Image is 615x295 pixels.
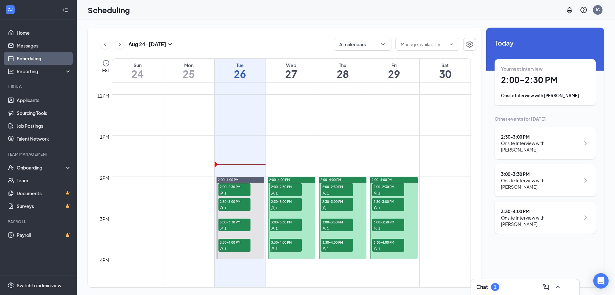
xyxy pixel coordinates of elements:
h1: 28 [317,68,368,79]
span: 1 [276,206,278,210]
h1: Scheduling [88,4,130,15]
svg: User [373,191,377,195]
span: Today [495,38,596,48]
svg: UserCheck [8,164,14,171]
button: ChevronUp [553,282,563,292]
span: 2:00-4:00 PM [269,178,290,182]
span: 1 [378,226,380,231]
svg: User [271,206,275,210]
svg: WorkstreamLogo [7,6,13,13]
svg: ChevronRight [582,139,589,147]
div: Mon [163,62,214,68]
button: ChevronLeft [100,39,110,49]
input: Manage availability [401,41,446,48]
h1: 24 [112,68,163,79]
a: August 29, 2025 [368,59,419,82]
a: Messages [17,39,71,52]
svg: User [220,191,224,195]
button: ChevronRight [115,39,125,49]
div: 2pm [99,174,111,181]
svg: Clock [102,59,110,67]
div: Onsite Interview with [PERSON_NAME] [501,177,580,190]
h3: Chat [476,283,488,291]
a: August 30, 2025 [420,59,471,82]
svg: User [322,191,326,195]
div: JC [595,7,600,13]
div: Open Intercom Messenger [593,273,609,289]
h1: 29 [368,68,419,79]
svg: ChevronRight [117,40,123,48]
div: Your next interview [501,65,589,72]
a: Scheduling [17,52,71,65]
a: Talent Network [17,132,71,145]
span: 2:30-3:00 PM [372,198,404,204]
div: 1pm [99,133,111,140]
svg: User [373,227,377,230]
a: Sourcing Tools [17,107,71,119]
span: 1 [378,191,380,195]
div: 3:30 - 4:00 PM [501,208,580,214]
svg: ComposeMessage [542,283,550,291]
svg: Minimize [565,283,573,291]
svg: Settings [466,40,473,48]
span: 2:30-3:00 PM [218,198,250,204]
svg: User [322,206,326,210]
h1: 26 [215,68,266,79]
span: 2:30-3:00 PM [270,198,302,204]
span: 1 [327,226,329,231]
span: 3:30-4:00 PM [270,239,302,245]
h1: 25 [163,68,214,79]
div: Other events for [DATE] [495,116,596,122]
a: DocumentsCrown [17,187,71,200]
div: Switch to admin view [17,282,61,289]
a: SurveysCrown [17,200,71,213]
div: Wed [266,62,317,68]
div: Team Management [8,152,70,157]
div: Reporting [17,68,72,74]
button: Minimize [564,282,574,292]
span: 2:00-2:30 PM [372,183,404,190]
span: 3:00-3:30 PM [218,219,250,225]
span: 1 [378,247,380,251]
a: August 25, 2025 [163,59,214,82]
div: Sat [420,62,471,68]
svg: User [271,191,275,195]
h3: Aug 24 - [DATE] [128,41,166,48]
a: August 24, 2025 [112,59,163,82]
span: 1 [225,247,226,251]
span: 2:00-4:00 PM [218,178,239,182]
span: 1 [276,247,278,251]
span: 1 [327,206,329,210]
svg: User [322,227,326,230]
h1: 27 [266,68,317,79]
svg: User [220,206,224,210]
a: Team [17,174,71,187]
div: 1 [494,284,496,290]
div: 12pm [96,92,111,99]
div: Thu [317,62,368,68]
span: 2:30-3:00 PM [321,198,353,204]
svg: SmallChevronDown [166,40,174,48]
a: PayrollCrown [17,229,71,241]
h1: 2:00 - 2:30 PM [501,74,589,85]
span: 1 [276,191,278,195]
svg: Collapse [62,7,68,13]
button: ComposeMessage [541,282,551,292]
span: 1 [225,191,226,195]
div: Onsite Interview with [PERSON_NAME] [501,214,580,227]
svg: User [373,206,377,210]
button: Settings [463,38,476,51]
a: Home [17,26,71,39]
div: 2:30 - 3:00 PM [501,134,580,140]
div: Onsite Interview with [PERSON_NAME] [501,92,589,99]
div: Tue [215,62,266,68]
span: 1 [225,226,226,231]
a: August 28, 2025 [317,59,368,82]
div: 3pm [99,215,111,222]
svg: QuestionInfo [580,6,587,14]
svg: ChevronRight [582,177,589,184]
svg: ChevronUp [554,283,562,291]
span: 3:30-4:00 PM [372,239,404,245]
span: 2:00-4:00 PM [372,178,392,182]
